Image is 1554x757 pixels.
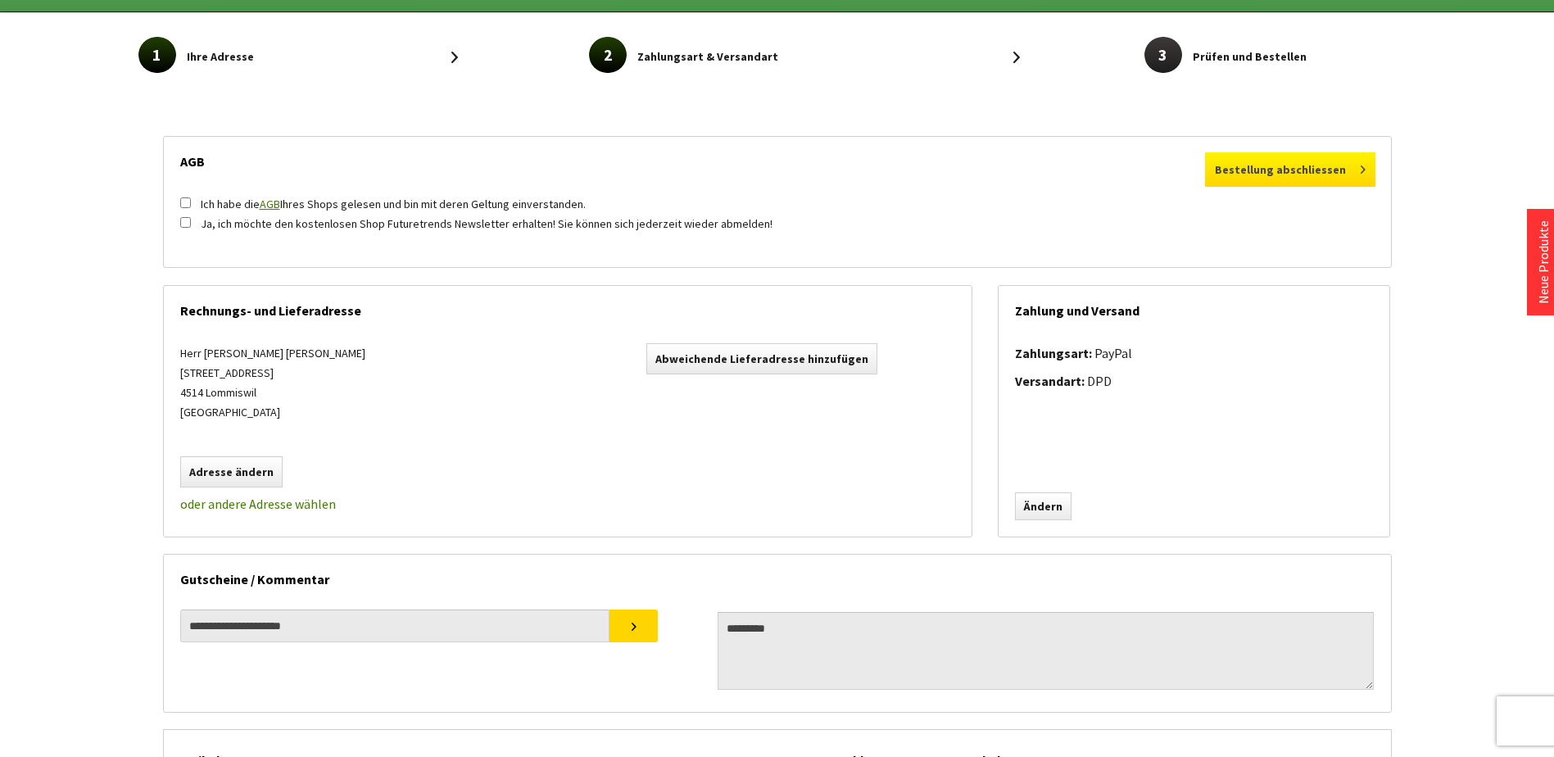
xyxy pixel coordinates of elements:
span: 4514 [180,385,203,400]
span: [STREET_ADDRESS] [180,365,274,380]
a: Adresse ändern [180,456,283,487]
span: Herr [180,346,202,360]
span: [PERSON_NAME] [204,346,283,360]
span: Prüfen und Bestellen [1193,47,1307,66]
strong: Versandart: [1015,373,1085,389]
a: oder andere Adresse wählen [180,496,336,512]
a: AGB [260,197,280,211]
a: Ändern [1015,492,1071,520]
span: 1 [138,37,176,73]
span: Ihre Adresse [187,47,254,66]
label: Ja, ich möchte den kostenlosen Shop Futuretrends Newsletter erhalten! Sie können sich jederzeit w... [201,216,772,231]
div: AGB [180,137,1375,178]
div: Rechnungs- und Lieferadresse [180,286,955,327]
span: 2 [589,37,627,73]
strong: Zahlungsart: [1015,345,1092,361]
span: Lommiswil [206,385,256,400]
span: PayPal [1094,345,1132,361]
button: Bestellung abschliessen [1205,152,1375,187]
span: 3 [1144,37,1182,73]
span: DPD [1087,373,1112,389]
div: Gutscheine / Kommentar [180,555,1375,596]
span: [GEOGRAPHIC_DATA] [180,405,280,419]
label: Ich habe die Ihres Shops gelesen und bin mit deren Geltung einverstanden. [201,197,586,211]
span: [PERSON_NAME] [286,346,365,360]
a: Neue Produkte [1535,220,1552,304]
div: Zahlung und Versand [1015,286,1373,327]
span: Zahlungsart & Versandart [637,47,778,66]
a: Abweichende Lieferadresse hinzufügen [646,343,877,374]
